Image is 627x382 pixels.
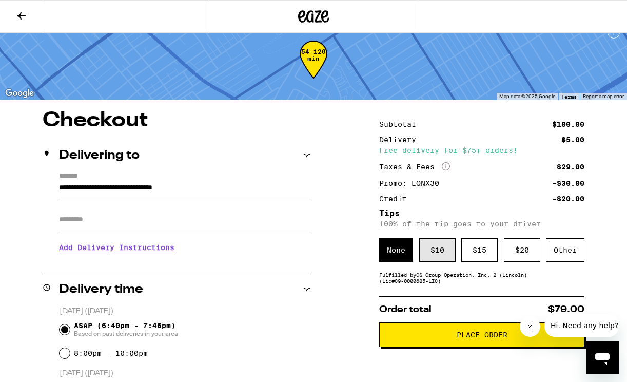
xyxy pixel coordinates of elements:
div: $5.00 [561,136,584,143]
iframe: Button to launch messaging window [586,341,619,374]
iframe: Message from company [544,314,619,337]
div: Free delivery for $75+ orders! [379,147,584,154]
p: We'll contact you at [PHONE_NUMBER] when we arrive [59,259,310,268]
div: -$30.00 [552,180,584,187]
button: Place Order [379,322,584,347]
div: 54-120 min [300,48,327,87]
div: $ 15 [461,238,498,262]
div: $ 10 [419,238,456,262]
div: None [379,238,413,262]
span: Order total [379,305,432,314]
img: Google [3,87,36,100]
a: Open this area in Google Maps (opens a new window) [3,87,36,100]
div: -$20.00 [552,195,584,202]
span: Map data ©2025 Google [499,93,555,99]
div: Other [546,238,584,262]
div: Credit [379,195,414,202]
h5: Tips [379,209,584,218]
span: Based on past deliveries in your area [74,330,178,338]
div: Subtotal [379,121,423,128]
div: Fulfilled by CS Group Operation, Inc. 2 (Lincoln) (Lic# C9-0000685-LIC ) [379,272,584,284]
span: Place Order [457,331,507,338]
div: $ 20 [504,238,540,262]
h1: Checkout [43,110,310,131]
h2: Delivering to [59,149,140,162]
p: [DATE] ([DATE]) [60,369,310,378]
div: $100.00 [552,121,584,128]
div: Taxes & Fees [379,162,450,171]
div: $29.00 [557,163,584,170]
div: Delivery [379,136,423,143]
p: [DATE] ([DATE]) [60,307,310,316]
div: Promo: EQNX30 [379,180,446,187]
label: 8:00pm - 10:00pm [74,349,148,357]
h2: Delivery time [59,283,143,296]
a: Report a map error [583,93,624,99]
p: 100% of the tip goes to your driver [379,220,584,228]
h3: Add Delivery Instructions [59,236,310,259]
iframe: Close message [520,316,540,337]
span: ASAP (6:40pm - 7:46pm) [74,321,178,338]
a: Terms [561,93,577,100]
span: $79.00 [548,305,584,314]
